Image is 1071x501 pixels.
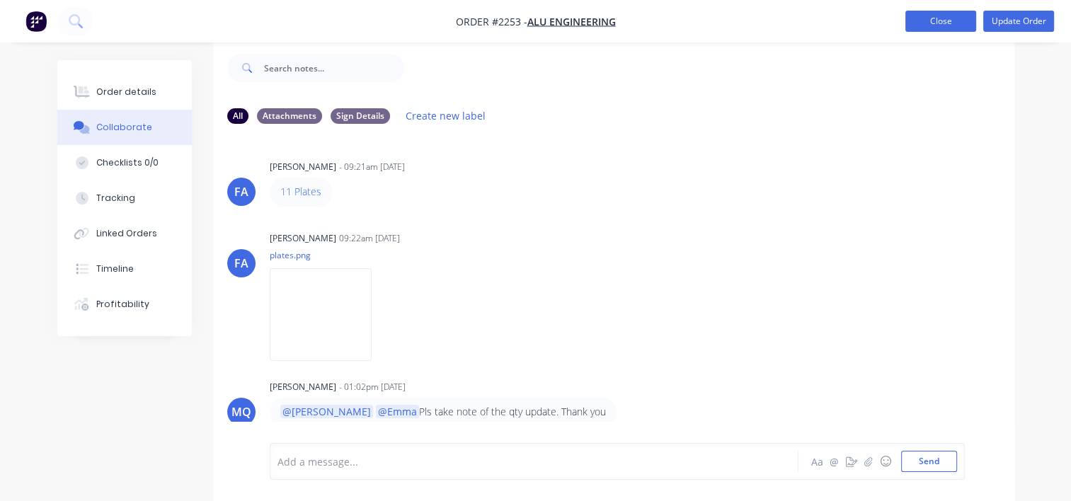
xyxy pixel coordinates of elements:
div: - 09:21am [DATE] [339,161,405,173]
button: Aa [809,453,826,470]
div: FA [234,183,248,200]
div: [PERSON_NAME] [270,161,336,173]
button: Linked Orders [57,216,192,251]
button: Timeline [57,251,192,287]
p: plates.png [270,249,386,261]
span: Order #2253 - [456,15,527,28]
button: Collaborate [57,110,192,145]
button: Close [905,11,976,32]
p: Pls take note of the qty update. Thank you [280,405,606,419]
button: Send [901,451,957,472]
button: Update Order [983,11,1054,32]
img: Factory [25,11,47,32]
div: Checklists 0/0 [96,156,159,169]
div: All [227,108,248,124]
span: @Emma [376,405,419,418]
div: Order details [96,86,156,98]
button: Tracking [57,180,192,216]
div: Timeline [96,263,134,275]
a: 11 Plates [280,185,321,198]
div: - 01:02pm [DATE] [339,381,406,393]
div: [PERSON_NAME] [270,232,336,245]
button: Create new label [399,106,493,125]
button: ☺ [877,453,894,470]
div: Collaborate [96,121,152,134]
div: [PERSON_NAME] [270,381,336,393]
span: @[PERSON_NAME] [280,405,373,418]
div: FA [234,255,248,272]
div: Sign Details [331,108,390,124]
button: Checklists 0/0 [57,145,192,180]
div: 09:22am [DATE] [339,232,400,245]
div: MQ [231,403,251,420]
div: Profitability [96,298,149,311]
div: Linked Orders [96,227,157,240]
button: @ [826,453,843,470]
a: Alu Engineering [527,15,616,28]
button: Profitability [57,287,192,322]
input: Search notes... [264,54,404,82]
button: Order details [57,74,192,110]
div: Tracking [96,192,135,205]
div: Attachments [257,108,322,124]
